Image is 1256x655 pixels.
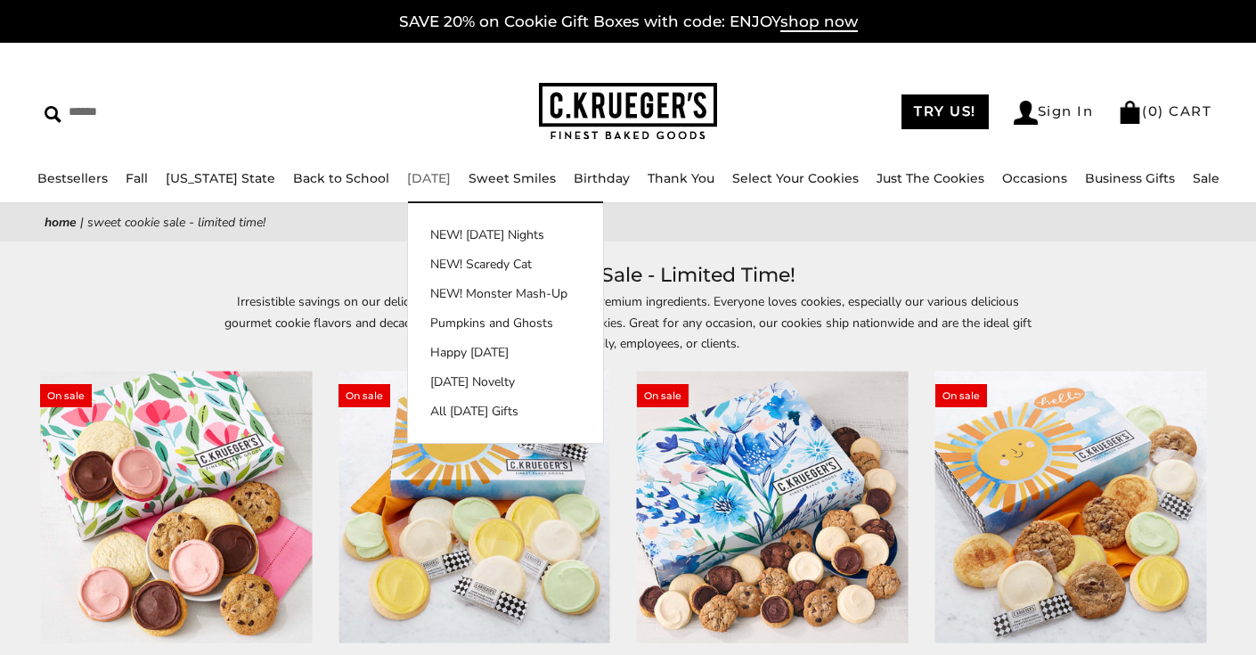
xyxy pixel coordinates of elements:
img: Search [45,106,61,123]
span: | [80,214,84,231]
nav: breadcrumbs [45,212,1211,233]
a: Thank You [648,170,714,186]
input: Search [45,98,318,126]
a: Select Your Cookies [732,170,859,186]
span: On sale [338,384,390,407]
img: Hello Sunshine Cookie Gift Boxes - Iced Cookies [338,372,610,643]
a: NEW! [DATE] Nights [408,225,603,244]
a: Home [45,214,77,231]
a: [US_STATE] State [166,170,275,186]
a: All [DATE] Gifts [408,402,603,421]
p: Irresistible savings on our delicious gourmet cookies made with premium ingredients. Everyone lov... [218,291,1038,353]
img: Bag [1118,101,1142,124]
iframe: Sign Up via Text for Offers [14,587,184,641]
span: 0 [1148,102,1159,119]
span: Sweet Cookie Sale - Limited Time! [87,214,265,231]
a: Business Gifts [1085,170,1175,186]
a: Sign In [1014,101,1094,125]
a: [DATE] Novelty [408,373,603,391]
a: Pumpkins and Ghosts [408,314,603,332]
a: Sale [1193,170,1219,186]
a: Occasions [1002,170,1067,186]
a: [DATE] [407,170,451,186]
a: Birthday [574,170,630,186]
a: Happy [DATE] [408,343,603,362]
a: TRY US! [901,94,989,129]
span: shop now [780,12,858,32]
img: Account [1014,101,1038,125]
span: On sale [935,384,987,407]
img: Hello Sunshine Cookie Gift Boxes - Assorted Cookies [935,372,1207,643]
span: On sale [40,384,92,407]
img: Indigo Blooms Cookie Gift Box - Assorted Mini Cookies [637,372,909,643]
a: Fall [126,170,148,186]
a: SAVE 20% on Cookie Gift Boxes with code: ENJOYshop now [399,12,858,32]
a: (0) CART [1118,102,1211,119]
a: NEW! Scaredy Cat [408,255,603,274]
span: On sale [637,384,689,407]
a: Sweet Smiles [469,170,556,186]
a: Just The Cookies [877,170,984,186]
img: C.KRUEGER'S [539,83,717,141]
a: NEW! Monster Mash-Up [408,284,603,303]
a: Bestsellers [37,170,108,186]
h1: Sweet Cookie Sale - Limited Time! [71,259,1185,291]
a: Back to School [293,170,389,186]
img: Summer Garden Cookie Gift Boxes - Select Your Cookies [40,372,312,643]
